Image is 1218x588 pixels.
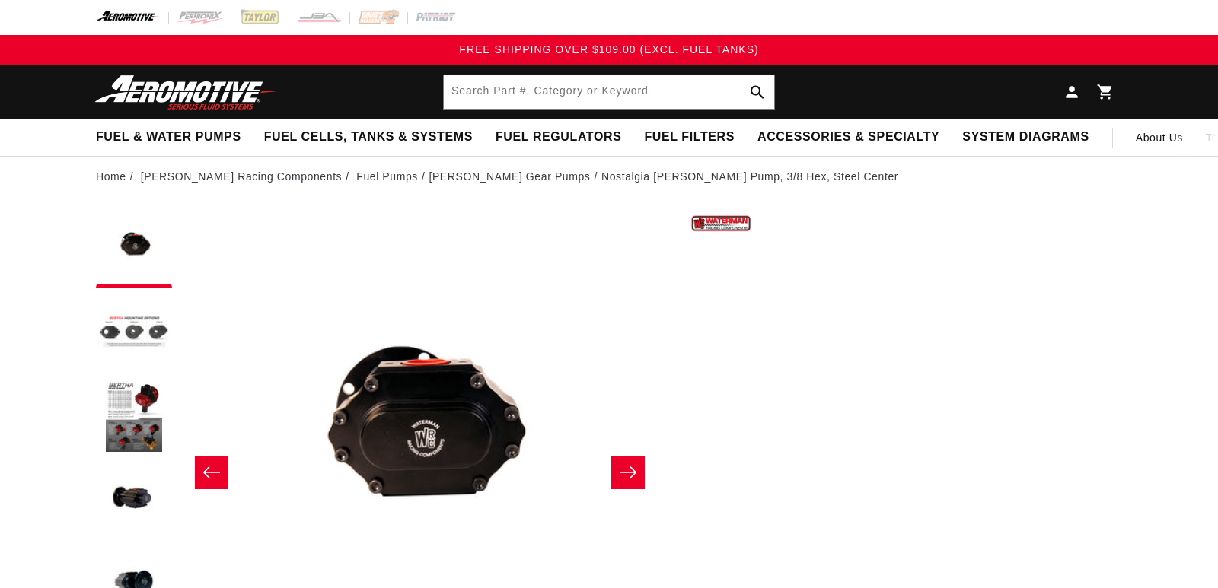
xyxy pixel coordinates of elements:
[195,456,228,489] button: Slide left
[459,43,758,56] span: FREE SHIPPING OVER $109.00 (EXCL. FUEL TANKS)
[757,129,939,145] span: Accessories & Specialty
[611,456,645,489] button: Slide right
[96,129,241,145] span: Fuel & Water Pumps
[444,75,774,109] input: Search Part #, Category or Keyword
[484,119,633,155] summary: Fuel Regulators
[1136,132,1183,144] span: About Us
[253,119,484,155] summary: Fuel Cells, Tanks & Systems
[601,168,898,185] li: Nostalgia [PERSON_NAME] Pump, 3/8 Hex, Steel Center
[96,211,172,288] button: Load image 1 in gallery view
[96,462,172,539] button: Load image 4 in gallery view
[84,119,253,155] summary: Fuel & Water Pumps
[741,75,774,109] button: Search Part #, Category or Keyword
[91,75,281,110] img: Aeromotive
[633,119,746,155] summary: Fuel Filters
[1124,119,1194,156] a: About Us
[496,129,621,145] span: Fuel Regulators
[96,168,126,185] a: Home
[96,168,1122,185] nav: breadcrumbs
[96,379,172,455] button: Load image 3 in gallery view
[962,129,1089,145] span: System Diagrams
[141,168,342,185] a: [PERSON_NAME] Racing Components
[644,129,735,145] span: Fuel Filters
[96,295,172,371] button: Load image 2 in gallery view
[264,129,473,145] span: Fuel Cells, Tanks & Systems
[429,168,601,185] li: [PERSON_NAME] Gear Pumps
[951,119,1100,155] summary: System Diagrams
[356,168,418,185] a: Fuel Pumps
[746,119,951,155] summary: Accessories & Specialty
